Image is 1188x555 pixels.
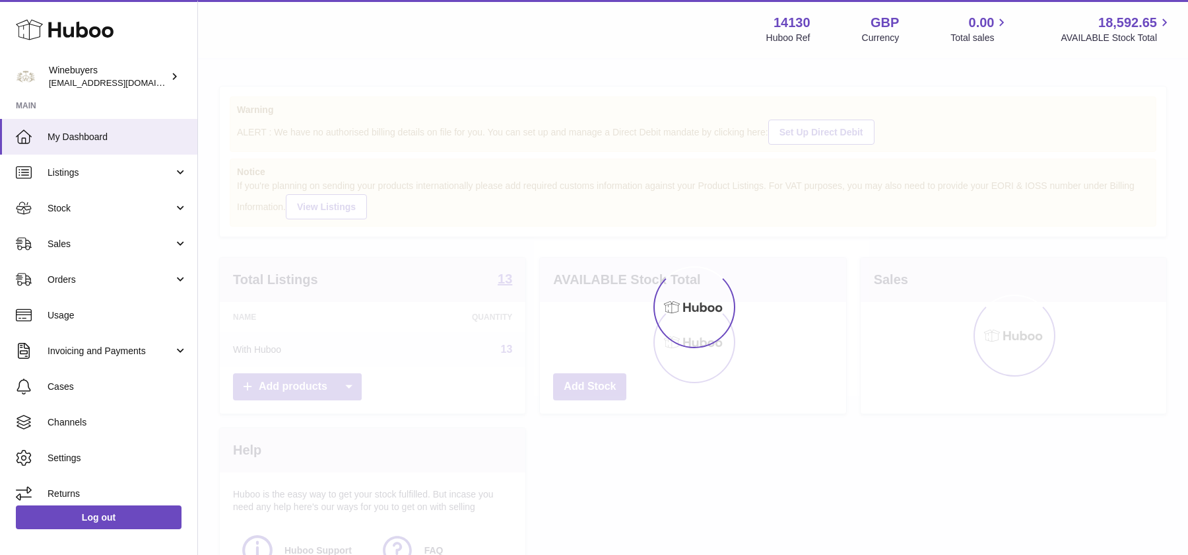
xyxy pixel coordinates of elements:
[49,64,168,89] div: Winebuyers
[49,77,194,88] span: [EMAIL_ADDRESS][DOMAIN_NAME]
[871,14,899,32] strong: GBP
[1061,14,1172,44] a: 18,592.65 AVAILABLE Stock Total
[969,14,995,32] span: 0.00
[48,238,174,250] span: Sales
[48,309,187,322] span: Usage
[774,14,810,32] strong: 14130
[16,67,36,87] img: ben@winebuyers.com
[48,381,187,393] span: Cases
[48,488,187,500] span: Returns
[1098,14,1157,32] span: 18,592.65
[950,14,1009,44] a: 0.00 Total sales
[48,166,174,179] span: Listings
[16,505,181,529] a: Log out
[766,32,810,44] div: Huboo Ref
[48,202,174,215] span: Stock
[48,274,174,286] span: Orders
[48,345,174,357] span: Invoicing and Payments
[48,452,187,464] span: Settings
[48,416,187,429] span: Channels
[862,32,900,44] div: Currency
[950,32,1009,44] span: Total sales
[48,131,187,143] span: My Dashboard
[1061,32,1172,44] span: AVAILABLE Stock Total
